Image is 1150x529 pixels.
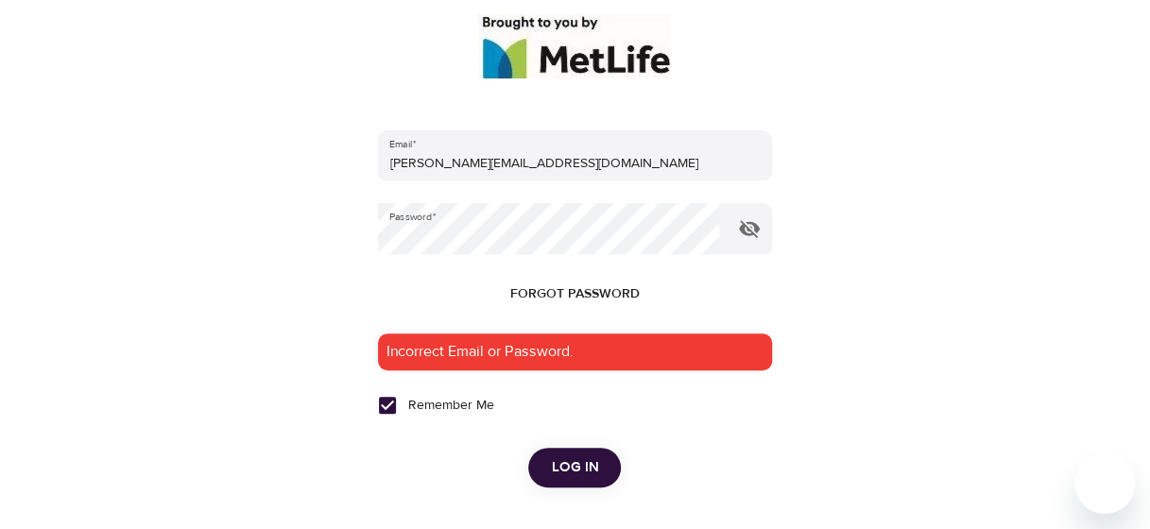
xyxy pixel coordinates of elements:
[503,277,647,312] button: Forgot password
[528,448,621,487] button: Log in
[510,282,640,306] span: Forgot password
[551,455,598,480] span: Log in
[478,14,671,78] img: logo_960%20v2.jpg
[407,396,493,416] span: Remember Me
[378,333,771,370] div: Incorrect Email or Password.
[1074,453,1135,514] iframe: Button to launch messaging window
